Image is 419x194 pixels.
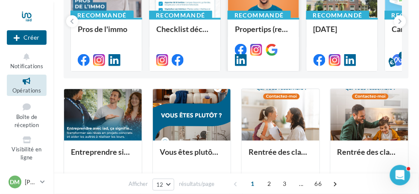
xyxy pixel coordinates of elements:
[149,11,212,20] div: Recommandé
[78,25,135,42] div: Pros de l'immo
[7,133,47,162] a: Visibilité en ligne
[235,25,292,42] div: Propertips (rentrée)
[278,177,292,191] span: 3
[390,165,410,185] iframe: Intercom live chat
[337,148,401,165] div: Rentrée des classes (père)
[12,87,41,94] span: Opérations
[399,52,407,59] div: 5
[179,180,214,188] span: résultats/page
[71,148,135,165] div: Entreprendre signifie
[12,146,41,161] span: Visibilité en ligne
[156,25,214,42] div: Checklist déco spécial rentrée
[7,50,47,71] button: Notifications
[249,148,313,165] div: Rentrée des classes (mère)
[70,11,134,20] div: Recommandé
[10,178,20,186] span: DM
[314,25,371,42] div: [DATE]
[246,177,260,191] span: 1
[156,181,164,188] span: 12
[295,177,308,191] span: ...
[25,178,37,186] p: [PERSON_NAME]
[306,11,369,20] div: Recommandé
[7,75,47,96] a: Opérations
[160,148,224,165] div: Vous êtes plutôt ?
[7,99,47,130] a: Boîte de réception
[129,180,148,188] span: Afficher
[10,63,43,69] span: Notifications
[7,174,47,190] a: DM [PERSON_NAME]
[15,113,39,128] span: Boîte de réception
[7,30,47,45] div: Nouvelle campagne
[152,179,174,191] button: 12
[311,177,325,191] span: 66
[263,177,276,191] span: 2
[7,166,47,187] a: Campagnes
[228,11,291,20] div: Recommandé
[7,30,47,45] button: Créer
